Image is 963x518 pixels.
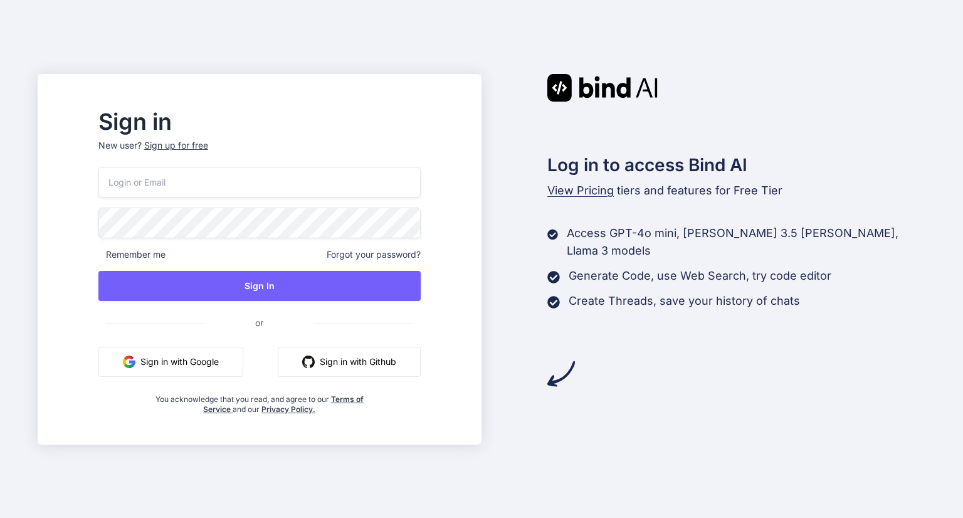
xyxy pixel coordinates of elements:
[98,139,421,167] p: New user?
[98,112,421,132] h2: Sign in
[261,404,315,414] a: Privacy Policy.
[123,356,135,368] img: google
[152,387,367,415] div: You acknowledge that you read, and agree to our and our
[569,267,831,285] p: Generate Code, use Web Search, try code editor
[567,225,925,260] p: Access GPT-4o mini, [PERSON_NAME] 3.5 [PERSON_NAME], Llama 3 models
[144,139,208,152] div: Sign up for free
[98,248,166,261] span: Remember me
[203,394,364,414] a: Terms of Service
[98,271,421,301] button: Sign In
[302,356,315,368] img: github
[547,184,614,197] span: View Pricing
[327,248,421,261] span: Forgot your password?
[569,292,800,310] p: Create Threads, save your history of chats
[547,182,926,199] p: tiers and features for Free Tier
[278,347,421,377] button: Sign in with Github
[205,307,313,338] span: or
[547,74,658,102] img: Bind AI logo
[98,347,243,377] button: Sign in with Google
[98,167,421,198] input: Login or Email
[547,152,926,178] h2: Log in to access Bind AI
[547,360,575,388] img: arrow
